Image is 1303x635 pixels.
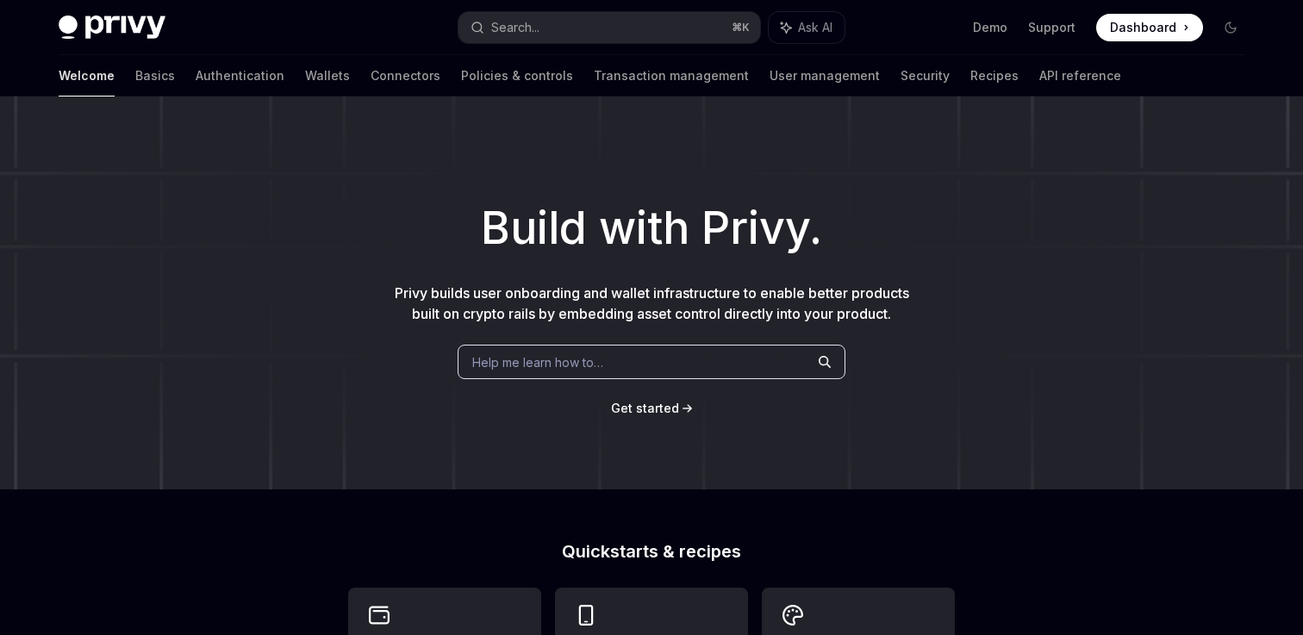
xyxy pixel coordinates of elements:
[732,21,750,34] span: ⌘ K
[348,543,955,560] h2: Quickstarts & recipes
[901,55,950,96] a: Security
[371,55,440,96] a: Connectors
[461,55,573,96] a: Policies & controls
[1028,19,1075,36] a: Support
[611,400,679,417] a: Get started
[135,55,175,96] a: Basics
[196,55,284,96] a: Authentication
[1096,14,1203,41] a: Dashboard
[1110,19,1176,36] span: Dashboard
[458,12,760,43] button: Search...⌘K
[59,55,115,96] a: Welcome
[769,12,845,43] button: Ask AI
[1217,14,1244,41] button: Toggle dark mode
[491,17,539,38] div: Search...
[770,55,880,96] a: User management
[59,16,165,40] img: dark logo
[970,55,1019,96] a: Recipes
[472,353,603,371] span: Help me learn how to…
[305,55,350,96] a: Wallets
[395,284,909,322] span: Privy builds user onboarding and wallet infrastructure to enable better products built on crypto ...
[1039,55,1121,96] a: API reference
[798,19,832,36] span: Ask AI
[611,401,679,415] span: Get started
[28,195,1275,262] h1: Build with Privy.
[973,19,1007,36] a: Demo
[594,55,749,96] a: Transaction management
